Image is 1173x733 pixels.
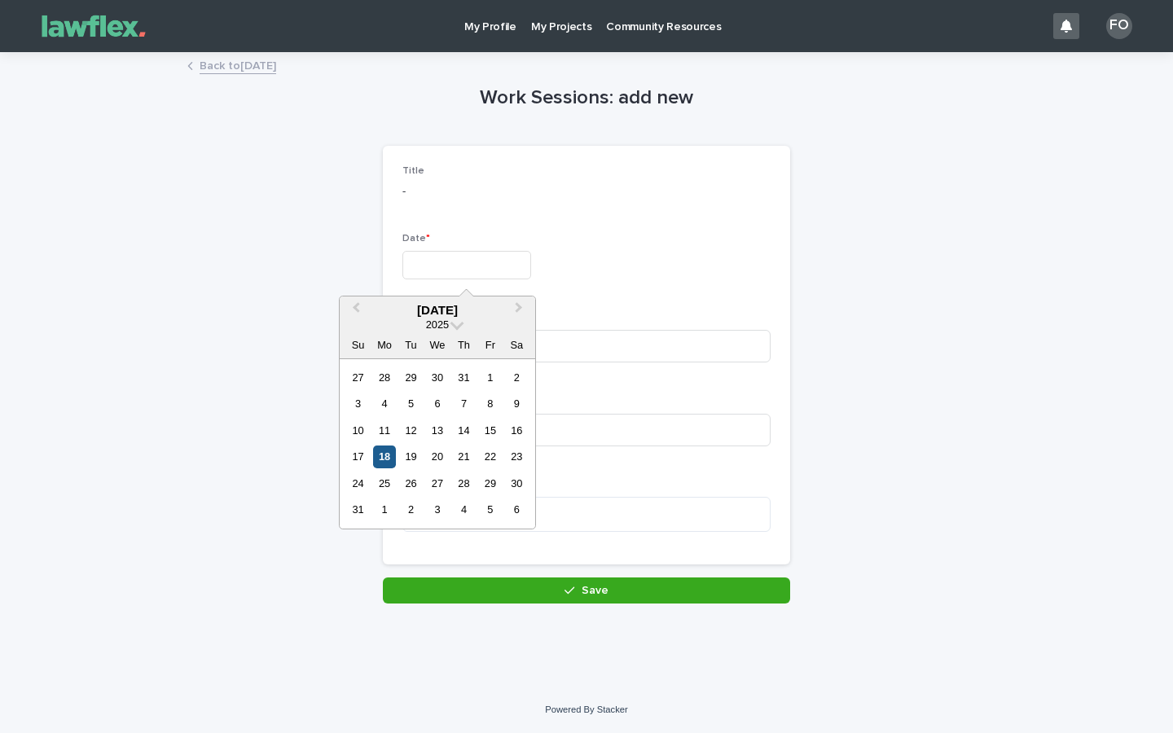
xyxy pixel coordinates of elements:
[400,472,422,494] div: Choose Tuesday, August 26th, 2025
[1106,13,1132,39] div: FO
[426,472,448,494] div: Choose Wednesday, August 27th, 2025
[426,446,448,467] div: Choose Wednesday, August 20th, 2025
[453,393,475,415] div: Choose Thursday, August 7th, 2025
[347,393,369,415] div: Choose Sunday, August 3rd, 2025
[426,334,448,356] div: We
[479,366,501,388] div: Choose Friday, August 1st, 2025
[400,366,422,388] div: Choose Tuesday, July 29th, 2025
[400,393,422,415] div: Choose Tuesday, August 5th, 2025
[453,446,475,467] div: Choose Thursday, August 21st, 2025
[400,419,422,441] div: Choose Tuesday, August 12th, 2025
[200,55,276,74] a: Back to[DATE]
[373,366,395,388] div: Choose Monday, July 28th, 2025
[507,298,534,324] button: Next Month
[402,234,430,244] span: Date
[479,393,501,415] div: Choose Friday, August 8th, 2025
[341,298,367,324] button: Previous Month
[479,334,501,356] div: Fr
[347,472,369,494] div: Choose Sunday, August 24th, 2025
[545,704,627,714] a: Powered By Stacker
[506,419,528,441] div: Choose Saturday, August 16th, 2025
[373,393,395,415] div: Choose Monday, August 4th, 2025
[426,498,448,520] div: Choose Wednesday, September 3rd, 2025
[402,183,771,200] p: -
[426,393,448,415] div: Choose Wednesday, August 6th, 2025
[383,577,790,604] button: Save
[453,419,475,441] div: Choose Thursday, August 14th, 2025
[506,498,528,520] div: Choose Saturday, September 6th, 2025
[506,393,528,415] div: Choose Saturday, August 9th, 2025
[347,366,369,388] div: Choose Sunday, July 27th, 2025
[347,498,369,520] div: Choose Sunday, August 31st, 2025
[340,303,535,318] div: [DATE]
[426,318,449,331] span: 2025
[373,446,395,467] div: Choose Monday, August 18th, 2025
[479,472,501,494] div: Choose Friday, August 29th, 2025
[479,446,501,467] div: Choose Friday, August 22nd, 2025
[426,419,448,441] div: Choose Wednesday, August 13th, 2025
[453,472,475,494] div: Choose Thursday, August 28th, 2025
[373,334,395,356] div: Mo
[479,419,501,441] div: Choose Friday, August 15th, 2025
[345,364,529,523] div: month 2025-08
[402,166,424,176] span: Title
[33,10,155,42] img: Gnvw4qrBSHOAfo8VMhG6
[347,446,369,467] div: Choose Sunday, August 17th, 2025
[479,498,501,520] div: Choose Friday, September 5th, 2025
[582,585,608,596] span: Save
[506,446,528,467] div: Choose Saturday, August 23rd, 2025
[373,498,395,520] div: Choose Monday, September 1st, 2025
[400,498,422,520] div: Choose Tuesday, September 2nd, 2025
[347,419,369,441] div: Choose Sunday, August 10th, 2025
[506,472,528,494] div: Choose Saturday, August 30th, 2025
[506,334,528,356] div: Sa
[347,334,369,356] div: Su
[400,334,422,356] div: Tu
[400,446,422,467] div: Choose Tuesday, August 19th, 2025
[373,419,395,441] div: Choose Monday, August 11th, 2025
[506,366,528,388] div: Choose Saturday, August 2nd, 2025
[383,86,790,110] h1: Work Sessions: add new
[453,498,475,520] div: Choose Thursday, September 4th, 2025
[453,334,475,356] div: Th
[426,366,448,388] div: Choose Wednesday, July 30th, 2025
[453,366,475,388] div: Choose Thursday, July 31st, 2025
[373,472,395,494] div: Choose Monday, August 25th, 2025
